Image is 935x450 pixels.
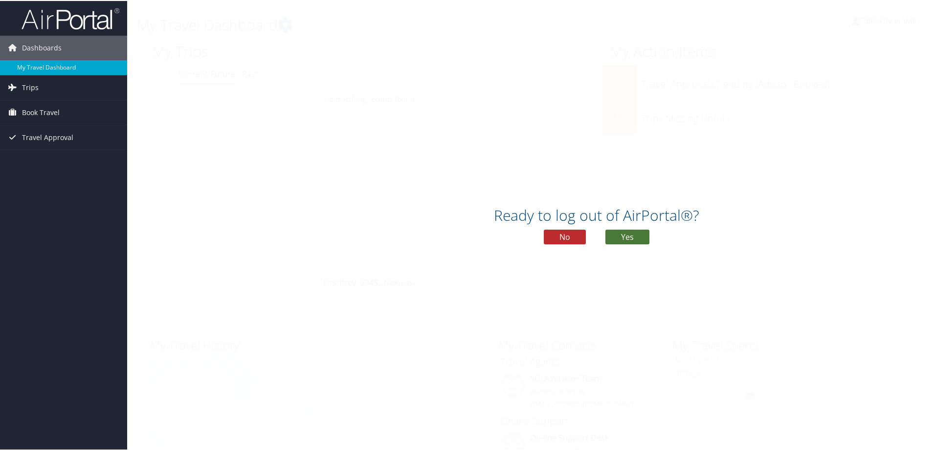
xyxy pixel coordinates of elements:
[22,99,60,124] span: Book Travel
[22,6,119,29] img: airportal-logo.png
[22,124,73,149] span: Travel Approval
[22,74,39,99] span: Trips
[22,35,62,59] span: Dashboards
[544,229,586,243] button: No
[605,229,649,243] button: Yes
